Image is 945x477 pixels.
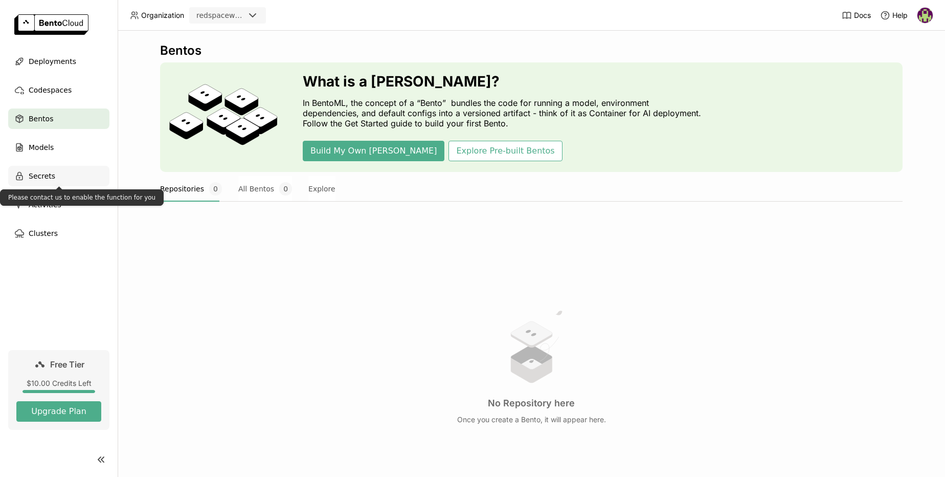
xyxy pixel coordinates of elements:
h3: What is a [PERSON_NAME]? [303,73,707,90]
button: Repositories [160,176,222,202]
a: Free Tier$10.00 Credits LeftUpgrade Plan [8,350,109,430]
span: Models [29,141,54,154]
img: no results [493,308,570,385]
div: $10.00 Credits Left [16,379,101,388]
a: Secrets [8,166,109,186]
span: Free Tier [50,359,84,370]
span: Secrets [29,170,55,182]
div: Help [880,10,908,20]
span: 0 [209,182,222,196]
input: Selected redspaceworks. [245,11,246,21]
span: Clusters [29,227,58,240]
a: Deployments [8,51,109,72]
a: Clusters [8,223,109,244]
a: Codespaces [8,80,109,100]
span: 0 [279,182,292,196]
button: Upgrade Plan [16,401,101,422]
img: Ranajit Sahoo [917,8,933,23]
span: Docs [854,11,871,20]
span: Codespaces [29,84,72,96]
span: Deployments [29,55,76,68]
button: Explore [308,176,335,202]
h3: No Repository here [488,398,575,409]
div: redspaceworks [196,10,244,20]
button: All Bentos [238,176,292,202]
div: Bentos [160,43,903,58]
span: Bentos [29,113,53,125]
button: Build My Own [PERSON_NAME] [303,141,444,161]
span: Organization [141,11,184,20]
a: Bentos [8,109,109,129]
p: Once you create a Bento, it will appear here. [457,415,606,424]
span: Help [892,11,908,20]
a: Docs [842,10,871,20]
p: In BentoML, the concept of a “Bento” bundles the code for running a model, environment dependenci... [303,98,707,128]
button: Explore Pre-built Bentos [448,141,562,161]
img: cover onboarding [168,83,278,151]
img: logo [14,14,88,35]
a: Models [8,137,109,158]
